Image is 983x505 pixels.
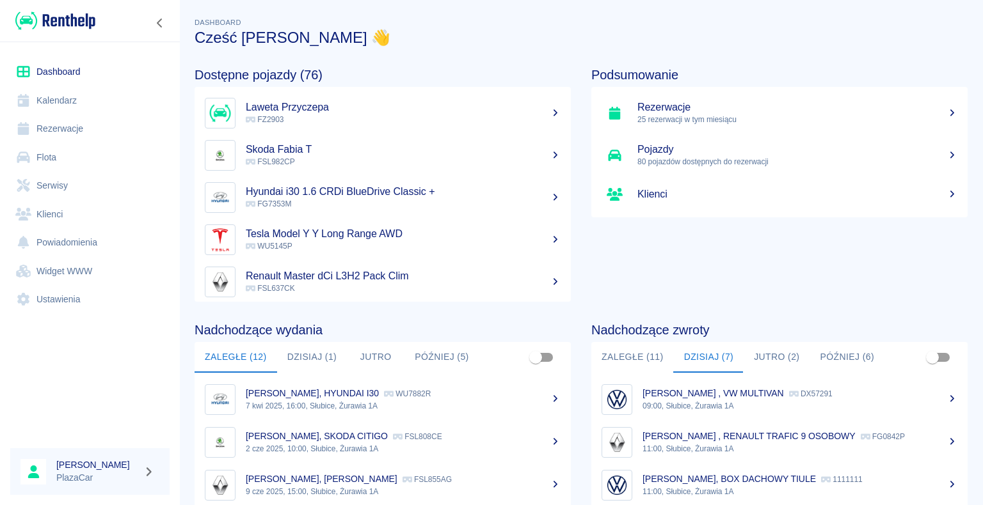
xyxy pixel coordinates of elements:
[208,101,232,125] img: Image
[643,400,957,412] p: 09:00, Słubice, Żurawia 1A
[195,67,571,82] h4: Dostępne pojazdy (76)
[195,19,241,26] span: Dashboard
[10,10,95,31] a: Renthelp logo
[10,228,170,257] a: Powiadomienia
[246,115,284,124] span: FZ2903
[208,185,232,210] img: Image
[605,473,629,497] img: Image
[10,86,170,115] a: Kalendarz
[347,342,404,373] button: Jutro
[208,228,232,252] img: Image
[10,171,170,200] a: Serwisy
[246,242,292,251] span: WU5145P
[643,431,856,441] p: [PERSON_NAME] , RENAULT TRAFIC 9 OSOBOWY
[643,443,957,454] p: 11:00, Słubice, Żurawia 1A
[56,458,138,471] h6: [PERSON_NAME]
[10,58,170,86] a: Dashboard
[208,270,232,294] img: Image
[195,92,571,134] a: ImageLaweta Przyczepa FZ2903
[591,67,968,82] h4: Podsumowanie
[208,430,232,454] img: Image
[208,473,232,497] img: Image
[246,400,561,412] p: 7 kwi 2025, 16:00, Słubice, Żurawia 1A
[150,15,170,31] button: Zwiń nawigację
[404,342,479,373] button: Później (5)
[195,322,571,338] h4: Nadchodzące wydania
[643,388,784,398] p: [PERSON_NAME] , VW MULTIVAN
[920,345,945,369] span: Pokaż przypisane tylko do mnie
[195,378,571,421] a: Image[PERSON_NAME], HYUNDAI I30 WU7882R7 kwi 2025, 16:00, Słubice, Żurawia 1A
[393,432,442,441] p: FSL808CE
[195,134,571,176] a: ImageSkoda Fabia T FSL982CP
[637,156,957,167] p: 80 pojazdów dostępnych do rezerwacji
[674,342,744,373] button: Dzisiaj (7)
[10,143,170,172] a: Flota
[246,443,561,454] p: 2 cze 2025, 10:00, Słubice, Żurawia 1A
[637,101,957,114] h5: Rezerwacje
[246,143,561,156] h5: Skoda Fabia T
[591,378,968,421] a: Image[PERSON_NAME] , VW MULTIVAN DX5729109:00, Słubice, Żurawia 1A
[744,342,810,373] button: Jutro (2)
[637,143,957,156] h5: Pojazdy
[195,261,571,303] a: ImageRenault Master dCi L3H2 Pack Clim FSL637CK
[643,486,957,497] p: 11:00, Słubice, Żurawia 1A
[246,431,388,441] p: [PERSON_NAME], SKODA CITIGO
[810,342,884,373] button: Później (6)
[591,134,968,176] a: Pojazdy80 pojazdów dostępnych do rezerwacji
[403,475,452,484] p: FSL855AG
[246,474,397,484] p: [PERSON_NAME], [PERSON_NAME]
[591,342,674,373] button: Zaległe (11)
[246,228,561,240] h5: Tesla Model Y Y Long Range AWD
[10,200,170,229] a: Klienci
[246,284,295,293] span: FSL637CK
[195,176,571,219] a: ImageHyundai i30 1.6 CRDi BlueDrive Classic + FG7353M
[195,219,571,261] a: ImageTesla Model Y Y Long Range AWD WU5145P
[246,199,291,208] span: FG7353M
[277,342,348,373] button: Dzisiaj (1)
[591,176,968,212] a: Klienci
[591,92,968,134] a: Rezerwacje25 rezerwacji w tym miesiącu
[591,421,968,463] a: Image[PERSON_NAME] , RENAULT TRAFIC 9 OSOBOWY FG0842P11:00, Słubice, Żurawia 1A
[523,345,548,369] span: Pokaż przypisane tylko do mnie
[208,387,232,412] img: Image
[605,430,629,454] img: Image
[821,475,863,484] p: 1111111
[10,114,170,143] a: Rezerwacje
[246,388,379,398] p: [PERSON_NAME], HYUNDAI I30
[15,10,95,31] img: Renthelp logo
[246,101,561,114] h5: Laweta Przyczepa
[605,387,629,412] img: Image
[861,432,905,441] p: FG0842P
[56,471,138,485] p: PlazaCar
[195,342,277,373] button: Zaległe (12)
[246,270,561,283] h5: Renault Master dCi L3H2 Pack Clim
[195,421,571,463] a: Image[PERSON_NAME], SKODA CITIGO FSL808CE2 cze 2025, 10:00, Słubice, Żurawia 1A
[637,114,957,125] p: 25 rezerwacji w tym miesiącu
[643,474,816,484] p: [PERSON_NAME], BOX DACHOWY TIULE
[246,185,561,198] h5: Hyundai i30 1.6 CRDi BlueDrive Classic +
[789,389,833,398] p: DX57291
[10,285,170,314] a: Ustawienia
[637,188,957,201] h5: Klienci
[591,322,968,338] h4: Nadchodzące zwroty
[195,29,968,47] h3: Cześć [PERSON_NAME] 👋
[246,157,295,166] span: FSL982CP
[10,257,170,286] a: Widget WWW
[246,486,561,497] p: 9 cze 2025, 15:00, Słubice, Żurawia 1A
[208,143,232,167] img: Image
[384,389,431,398] p: WU7882R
